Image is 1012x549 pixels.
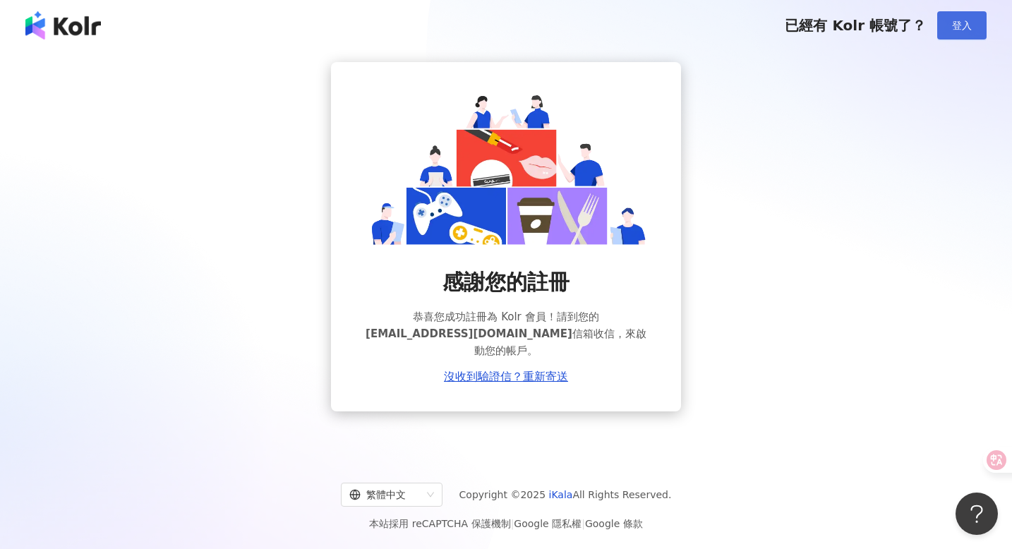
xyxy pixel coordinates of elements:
img: logo [25,11,101,40]
span: [EMAIL_ADDRESS][DOMAIN_NAME] [366,327,572,340]
a: Google 隱私權 [514,518,582,529]
span: 登入 [952,20,972,31]
span: | [511,518,514,529]
span: Copyright © 2025 All Rights Reserved. [459,486,672,503]
button: 登入 [937,11,987,40]
img: register success [365,90,647,245]
span: | [582,518,585,529]
iframe: Help Scout Beacon - Open [956,493,998,535]
a: 沒收到驗證信？重新寄送 [444,370,568,383]
a: Google 條款 [585,518,643,529]
span: 已經有 Kolr 帳號了？ [785,17,926,34]
span: 本站採用 reCAPTCHA 保護機制 [369,515,642,532]
span: 感謝您的註冊 [442,267,570,297]
a: iKala [549,489,573,500]
div: 繁體中文 [349,483,421,506]
span: 恭喜您成功註冊為 Kolr 會員！請到您的 信箱收信，來啟動您的帳戶。 [365,308,647,359]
